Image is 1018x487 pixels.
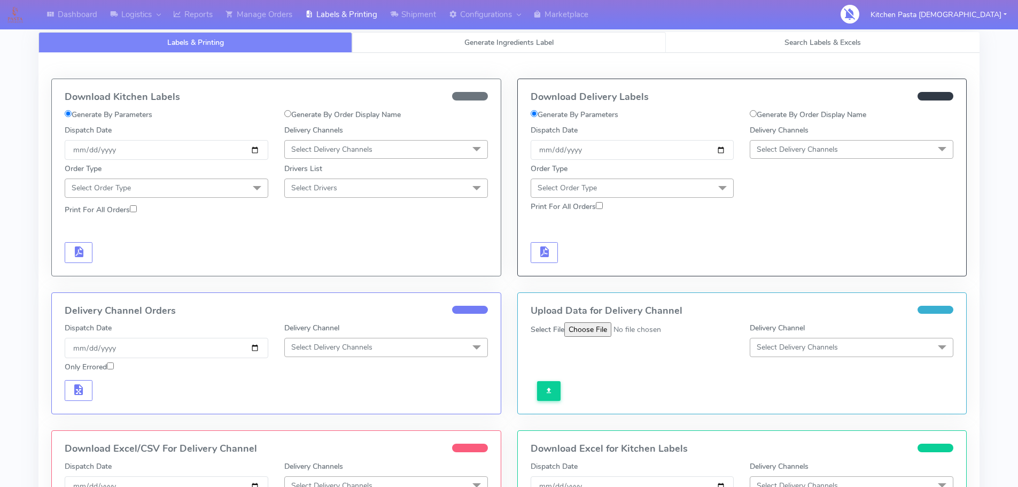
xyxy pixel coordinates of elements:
input: Print For All Orders [596,202,603,209]
h4: Download Excel/CSV For Delivery Channel [65,444,488,454]
input: Only Errored [107,362,114,369]
label: Delivery Channels [284,461,343,472]
label: Order Type [531,163,568,174]
label: Delivery Channels [284,125,343,136]
span: Search Labels & Excels [784,37,861,48]
label: Only Errored [65,361,114,373]
label: Select File [531,324,564,335]
label: Dispatch Date [65,125,112,136]
h4: Upload Data for Delivery Channel [531,306,954,316]
label: Generate By Order Display Name [284,109,401,120]
span: Generate Ingredients Label [464,37,554,48]
label: Dispatch Date [65,322,112,334]
h4: Delivery Channel Orders [65,306,488,316]
input: Print For All Orders [130,205,137,212]
span: Select Delivery Channels [757,342,838,352]
label: Print For All Orders [65,204,137,215]
span: Labels & Printing [167,37,224,48]
input: Generate By Order Display Name [750,110,757,117]
label: Dispatch Date [531,125,578,136]
label: Drivers List [284,163,322,174]
span: Select Order Type [72,183,131,193]
label: Generate By Order Display Name [750,109,866,120]
label: Delivery Channel [750,322,805,334]
span: Select Order Type [538,183,597,193]
h4: Download Delivery Labels [531,92,954,103]
label: Dispatch Date [65,461,112,472]
input: Generate By Parameters [531,110,538,117]
span: Select Delivery Channels [757,144,838,154]
label: Delivery Channels [750,461,809,472]
label: Delivery Channels [750,125,809,136]
input: Generate By Order Display Name [284,110,291,117]
label: Dispatch Date [531,461,578,472]
ul: Tabs [38,32,980,53]
label: Print For All Orders [531,201,603,212]
input: Generate By Parameters [65,110,72,117]
label: Generate By Parameters [65,109,152,120]
button: Kitchen Pasta [DEMOGRAPHIC_DATA] [862,4,1015,26]
span: Select Delivery Channels [291,342,372,352]
span: Select Drivers [291,183,337,193]
label: Order Type [65,163,102,174]
h4: Download Excel for Kitchen Labels [531,444,954,454]
span: Select Delivery Channels [291,144,372,154]
label: Delivery Channel [284,322,339,334]
h4: Download Kitchen Labels [65,92,488,103]
label: Generate By Parameters [531,109,618,120]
